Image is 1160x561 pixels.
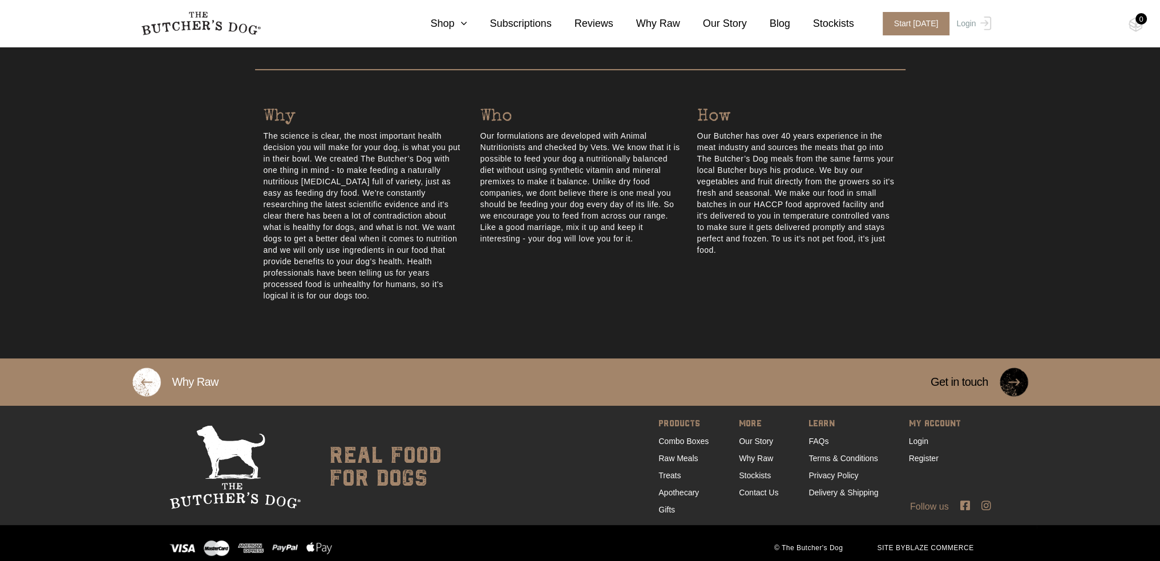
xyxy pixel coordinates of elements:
[747,16,790,31] a: Blog
[809,454,878,463] a: Terms & Conditions
[860,543,991,553] span: SITE BY
[467,16,551,31] a: Subscriptions
[909,417,961,433] span: MY ACCOUNT
[739,437,773,446] a: Our Story
[613,16,680,31] a: Why Raw
[264,104,463,130] h4: Why
[909,437,928,446] a: Login
[1135,13,1147,25] div: 0
[1000,368,1028,397] img: TBD_Button_Black_100-new-black.png
[953,12,991,35] a: Login
[680,16,747,31] a: Our Story
[697,104,897,130] h4: How
[124,500,1037,514] div: Follow us
[919,358,1000,406] h5: Get in touch
[658,505,675,514] a: Gifts
[480,130,680,244] p: Our formulations are developed with Animal Nutritionists and checked by Vets. We know that it is ...
[809,471,858,480] a: Privacy Policy
[658,437,709,446] a: Combo Boxes
[739,417,778,433] span: MORE
[739,454,773,463] a: Why Raw
[739,471,771,480] a: Stockists
[871,12,954,35] a: Start [DATE]
[658,454,698,463] a: Raw Meals
[739,488,778,497] a: Contact Us
[757,543,860,553] span: © The Butcher's Dog
[906,544,974,552] a: BLAZE COMMERCE
[909,454,939,463] a: Register
[480,104,680,130] h4: Who
[161,358,230,406] h5: Why Raw
[552,16,613,31] a: Reviews
[809,437,828,446] a: FAQs
[264,130,463,301] p: The science is clear, the most important health decision you will make for your dog, is what you ...
[658,488,699,497] a: Apothecary
[658,417,709,433] span: PRODUCTS
[132,368,161,397] img: TBD_Button_Gold_new-white.png
[809,488,878,497] a: Delivery & Shipping
[658,471,681,480] a: Treats
[790,16,854,31] a: Stockists
[318,425,442,508] div: real food for dogs
[883,12,950,35] span: Start [DATE]
[809,417,878,433] span: LEARN
[1129,17,1143,32] img: TBD_Cart-Empty.png
[407,16,467,31] a: Shop
[697,130,897,256] p: Our Butcher has over 40 years experience in the meat industry and sources the meats that go into ...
